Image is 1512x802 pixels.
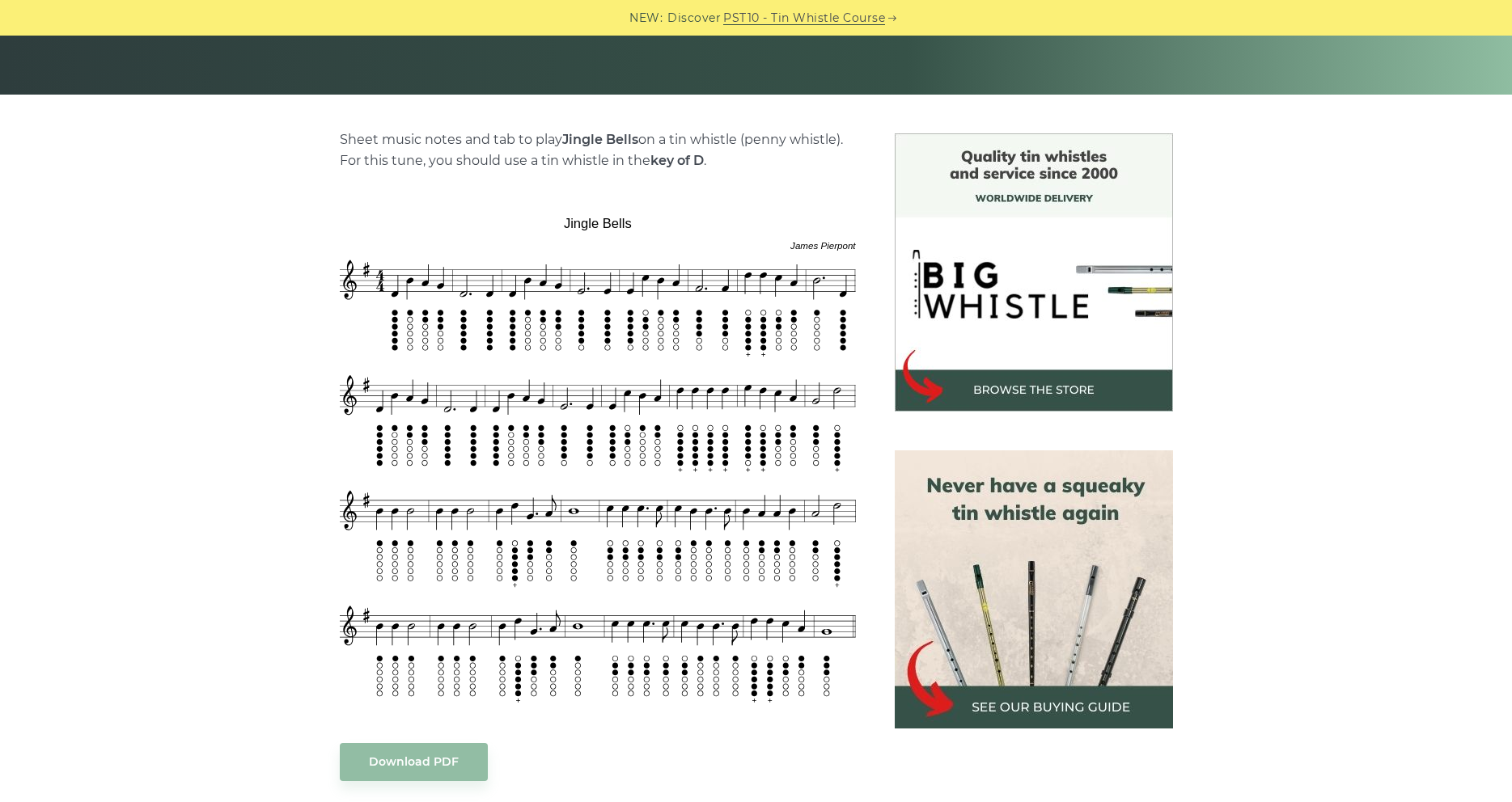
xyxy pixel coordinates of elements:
p: Sheet music notes and tab to play on a tin whistle (penny whistle). For this tune, you should use... [340,129,856,171]
span: Discover [667,9,721,27]
a: Download PDF [340,743,488,781]
img: BigWhistle Tin Whistle Store [895,133,1173,412]
img: tin whistle buying guide [895,450,1173,728]
strong: key of D [650,153,704,168]
span: NEW: [629,9,663,27]
img: Jingle Bells Tin Whistle Tab & Sheet Music [340,205,856,710]
a: PST10 - Tin Whistle Course [723,9,885,27]
strong: Jingle Bells [562,132,638,147]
